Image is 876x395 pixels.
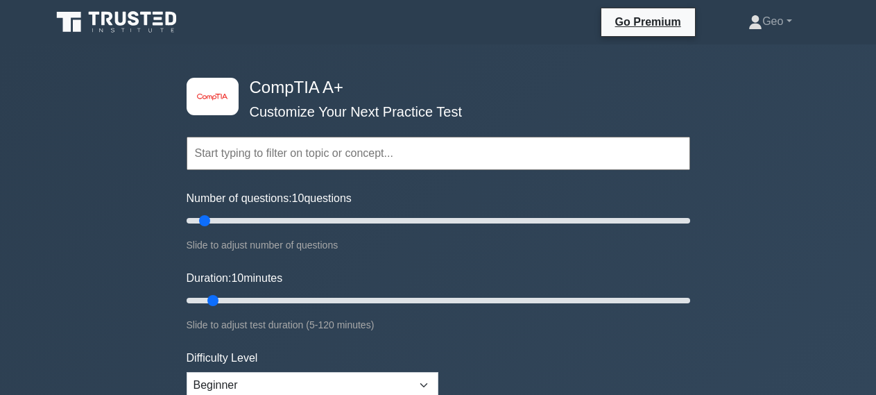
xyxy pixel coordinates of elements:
input: Start typing to filter on topic or concept... [187,137,690,170]
label: Number of questions: questions [187,190,352,207]
div: Slide to adjust test duration (5-120 minutes) [187,317,690,333]
label: Duration: minutes [187,270,283,287]
div: Slide to adjust number of questions [187,237,690,253]
span: 10 [231,272,243,284]
a: Go Premium [607,13,689,31]
label: Difficulty Level [187,350,258,367]
span: 10 [292,192,304,204]
a: Geo [715,8,825,35]
h4: CompTIA A+ [244,78,622,98]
